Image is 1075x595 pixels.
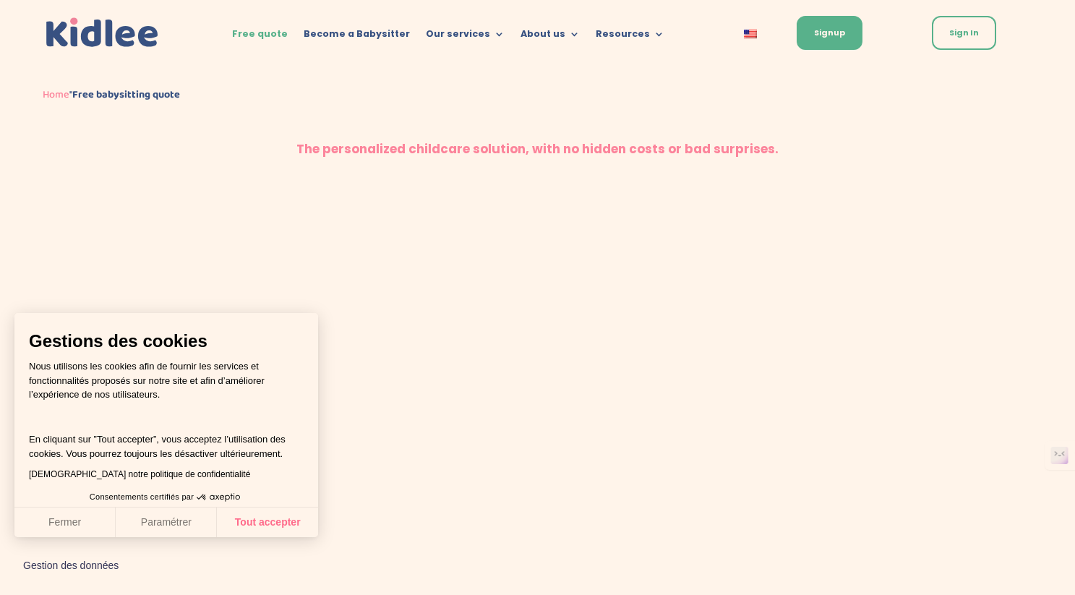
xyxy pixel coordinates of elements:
strong: Free babysitting quote [72,86,180,103]
button: Tout accepter [217,508,318,538]
a: Our services [426,29,505,45]
img: logo_kidlee_blue [43,14,161,51]
strong: The personalized childcare solution, with no hidden costs or bad surprises. [296,140,779,158]
a: Kidlee Logo [43,14,161,51]
a: Home [43,86,69,103]
button: Fermer le widget sans consentement [14,551,127,581]
svg: Axeptio [197,476,240,519]
img: English [744,30,757,38]
button: Paramétrer [116,508,217,538]
span: Gestion des données [23,560,119,573]
button: Fermer [14,508,116,538]
a: Sign In [932,16,996,50]
a: Signup [797,16,862,50]
a: Resources [596,29,664,45]
a: Free quote [232,29,288,45]
a: About us [521,29,580,45]
a: [DEMOGRAPHIC_DATA] notre politique de confidentialité [29,469,250,479]
span: Consentements certifiés par [90,493,194,501]
span: " [43,86,180,103]
p: En cliquant sur ”Tout accepter”, vous acceptez l’utilisation des cookies. Vous pourrez toujours l... [29,419,304,461]
button: Consentements certifiés par [82,488,250,507]
a: Become a Babysitter [304,29,410,45]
